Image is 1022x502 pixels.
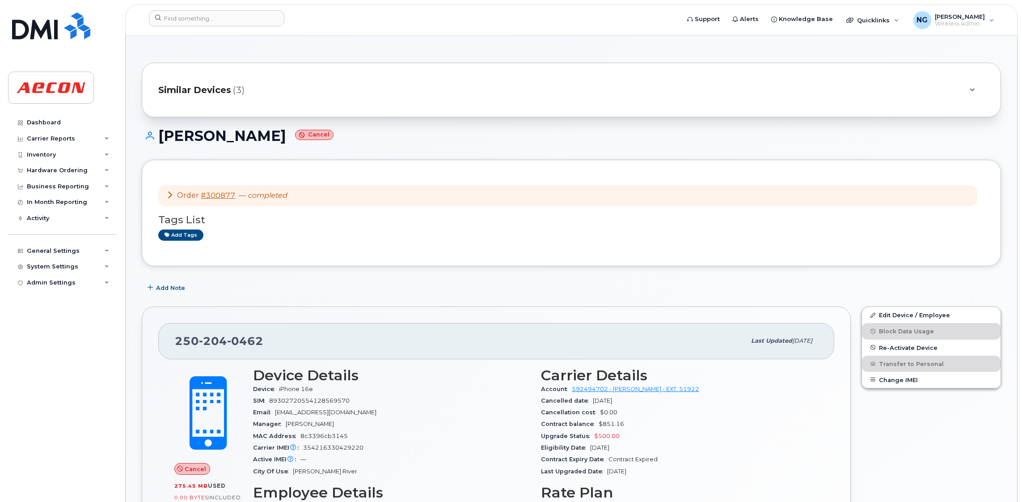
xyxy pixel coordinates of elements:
[541,433,594,439] span: Upgrade Status
[541,386,572,392] span: Account
[792,337,812,344] span: [DATE]
[158,84,231,97] span: Similar Devices
[142,280,193,296] button: Add Note
[541,456,608,463] span: Contract Expiry Date
[253,409,275,416] span: Email
[593,397,612,404] span: [DATE]
[185,465,206,473] span: Cancel
[879,344,938,351] span: Re-Activate Device
[572,386,699,392] a: 592494702 - [PERSON_NAME] - EXT. 51922
[177,191,199,200] span: Order
[233,84,245,97] span: (3)
[862,340,1001,356] button: Re-Activate Device
[295,130,334,140] small: Cancel
[862,372,1001,388] button: Change IMEI
[158,230,203,241] a: Add tags
[541,444,590,451] span: Eligibility Date
[253,468,293,475] span: City Of Use
[862,356,1001,372] button: Transfer to Personal
[607,468,626,475] span: [DATE]
[293,468,357,475] span: [PERSON_NAME] River
[253,444,303,451] span: Carrier IMEI
[541,409,600,416] span: Cancellation cost
[248,191,287,200] em: completed
[751,337,792,344] span: Last updated
[175,334,263,348] span: 250
[199,334,227,348] span: 204
[300,456,306,463] span: —
[275,409,376,416] span: [EMAIL_ADDRESS][DOMAIN_NAME]
[253,433,300,439] span: MAC Address
[253,386,279,392] span: Device
[227,334,263,348] span: 0462
[541,367,818,383] h3: Carrier Details
[590,444,609,451] span: [DATE]
[541,397,593,404] span: Cancelled date
[599,421,624,427] span: $851.16
[862,323,1001,339] button: Block Data Usage
[208,482,226,489] span: used
[594,433,620,439] span: $500.00
[286,421,334,427] span: [PERSON_NAME]
[541,485,818,501] h3: Rate Plan
[600,409,617,416] span: $0.00
[253,485,530,501] h3: Employee Details
[158,214,984,225] h3: Tags List
[253,456,300,463] span: Active IMEI
[253,367,530,383] h3: Device Details
[174,483,208,489] span: 275.45 MB
[541,421,599,427] span: Contract balance
[156,284,185,292] span: Add Note
[253,421,286,427] span: Manager
[174,494,208,501] span: 0.00 Bytes
[300,433,348,439] span: 8c3396cb3145
[608,456,658,463] span: Contract Expired
[201,191,235,200] a: #300877
[303,444,363,451] span: 354216330429220
[541,468,607,475] span: Last Upgraded Date
[239,191,287,200] span: —
[253,397,269,404] span: SIM
[269,397,350,404] span: 89302720554128569570
[862,307,1001,323] a: Edit Device / Employee
[279,386,313,392] span: iPhone 16e
[142,128,1001,144] h1: [PERSON_NAME]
